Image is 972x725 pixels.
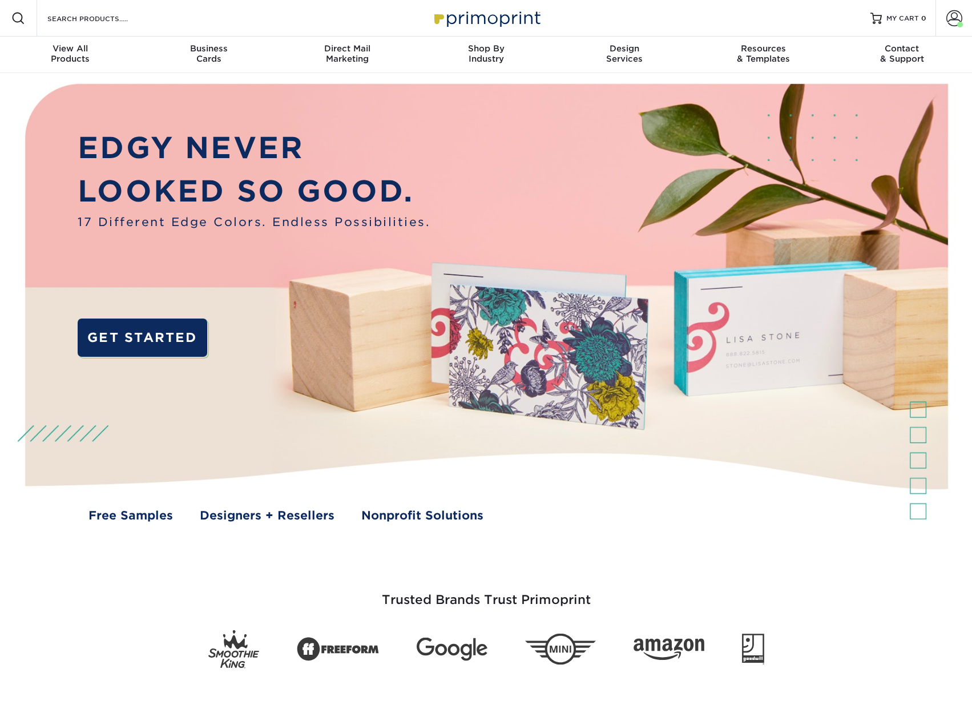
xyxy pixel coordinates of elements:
[139,43,278,54] span: Business
[555,37,694,73] a: DesignServices
[694,43,833,64] div: & Templates
[208,630,259,668] img: Smoothie King
[139,37,278,73] a: BusinessCards
[139,43,278,64] div: Cards
[555,43,694,64] div: Services
[78,319,207,357] a: GET STARTED
[417,37,555,73] a: Shop ByIndustry
[200,507,334,525] a: Designers + Resellers
[634,639,704,660] img: Amazon
[46,11,158,25] input: SEARCH PRODUCTS.....
[833,37,971,73] a: Contact& Support
[417,43,555,64] div: Industry
[429,6,543,30] img: Primoprint
[742,634,764,664] img: Goodwill
[417,43,555,54] span: Shop By
[525,634,596,665] img: Mini
[278,43,417,54] span: Direct Mail
[1,37,140,73] a: View AllProducts
[1,43,140,54] span: View All
[921,14,926,22] span: 0
[417,638,487,661] img: Google
[361,507,483,525] a: Nonprofit Solutions
[78,214,430,231] span: 17 Different Edge Colors. Endless Possibilities.
[833,43,971,64] div: & Support
[297,631,379,668] img: Freeform
[694,43,833,54] span: Resources
[1,43,140,64] div: Products
[886,14,919,23] span: MY CART
[833,43,971,54] span: Contact
[152,565,820,621] h3: Trusted Brands Trust Primoprint
[555,43,694,54] span: Design
[78,126,430,170] p: EDGY NEVER
[694,37,833,73] a: Resources& Templates
[78,170,430,214] p: LOOKED SO GOOD.
[278,43,417,64] div: Marketing
[278,37,417,73] a: Direct MailMarketing
[88,507,173,525] a: Free Samples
